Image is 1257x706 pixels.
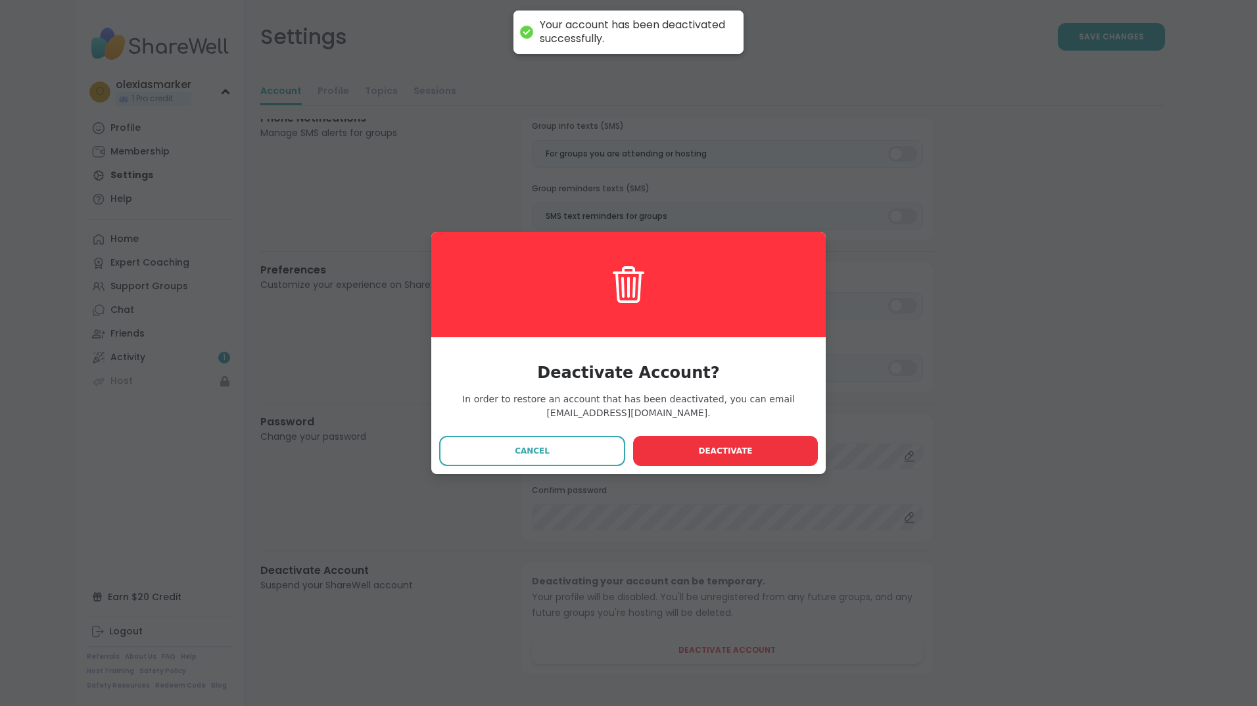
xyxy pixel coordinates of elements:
[540,18,730,46] div: Your account has been deactivated successfully.
[439,436,625,466] button: Cancel
[698,445,752,457] span: Deactivate
[439,361,818,385] h3: Deactivate Account?
[633,436,818,466] button: Deactivate
[439,392,818,420] span: In order to restore an account that has been deactivated, you can email [EMAIL_ADDRESS][DOMAIN_NA...
[515,445,550,457] span: Cancel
